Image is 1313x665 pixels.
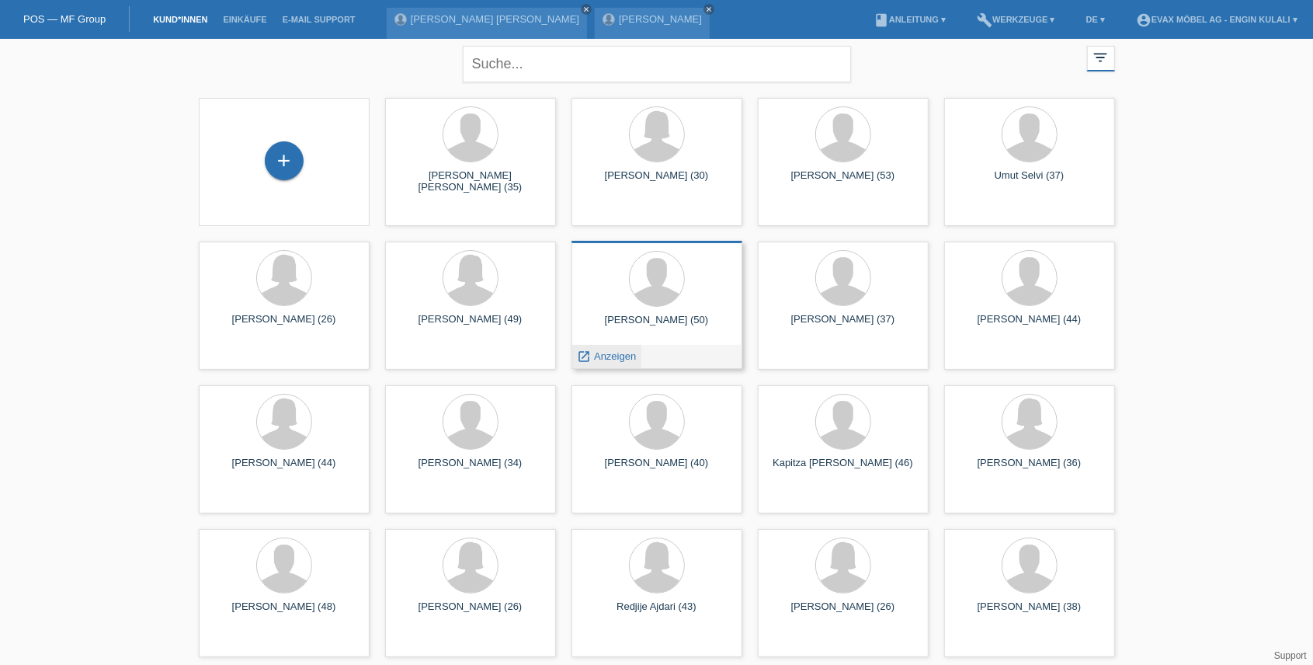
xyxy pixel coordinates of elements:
[770,601,916,625] div: [PERSON_NAME] (26)
[584,169,730,194] div: [PERSON_NAME] (30)
[463,46,851,82] input: Suche...
[977,12,992,28] i: build
[578,350,637,362] a: launch Anzeigen
[1136,12,1151,28] i: account_circle
[594,350,636,362] span: Anzeigen
[770,169,916,194] div: [PERSON_NAME] (53)
[411,13,579,25] a: [PERSON_NAME] [PERSON_NAME]
[582,5,590,13] i: close
[211,313,357,338] div: [PERSON_NAME] (26)
[584,457,730,482] div: [PERSON_NAME] (40)
[211,457,357,482] div: [PERSON_NAME] (44)
[1128,15,1305,24] a: account_circleEVAX Möbel AG - Engin Kulali ▾
[1079,15,1113,24] a: DE ▾
[866,15,953,24] a: bookAnleitung ▾
[145,15,215,24] a: Kund*innen
[770,457,916,482] div: Kapitza [PERSON_NAME] (46)
[1092,49,1110,66] i: filter_list
[581,4,592,15] a: close
[584,601,730,625] div: Redjije Ajdari (43)
[211,601,357,625] div: [PERSON_NAME] (48)
[957,313,1103,338] div: [PERSON_NAME] (44)
[957,601,1103,625] div: [PERSON_NAME] (38)
[215,15,274,24] a: Einkäufe
[619,13,702,25] a: [PERSON_NAME]
[705,5,713,13] i: close
[398,601,544,625] div: [PERSON_NAME] (26)
[398,313,544,338] div: [PERSON_NAME] (49)
[584,314,730,339] div: [PERSON_NAME] (50)
[275,15,363,24] a: E-Mail Support
[1274,650,1307,661] a: Support
[770,313,916,338] div: [PERSON_NAME] (37)
[398,169,544,194] div: [PERSON_NAME] [PERSON_NAME] (35)
[957,169,1103,194] div: Umut Selvi (37)
[703,4,714,15] a: close
[957,457,1103,482] div: [PERSON_NAME] (36)
[23,13,106,25] a: POS — MF Group
[578,350,592,364] i: launch
[266,148,303,174] div: Kund*in hinzufügen
[398,457,544,482] div: [PERSON_NAME] (34)
[969,15,1063,24] a: buildWerkzeuge ▾
[874,12,889,28] i: book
